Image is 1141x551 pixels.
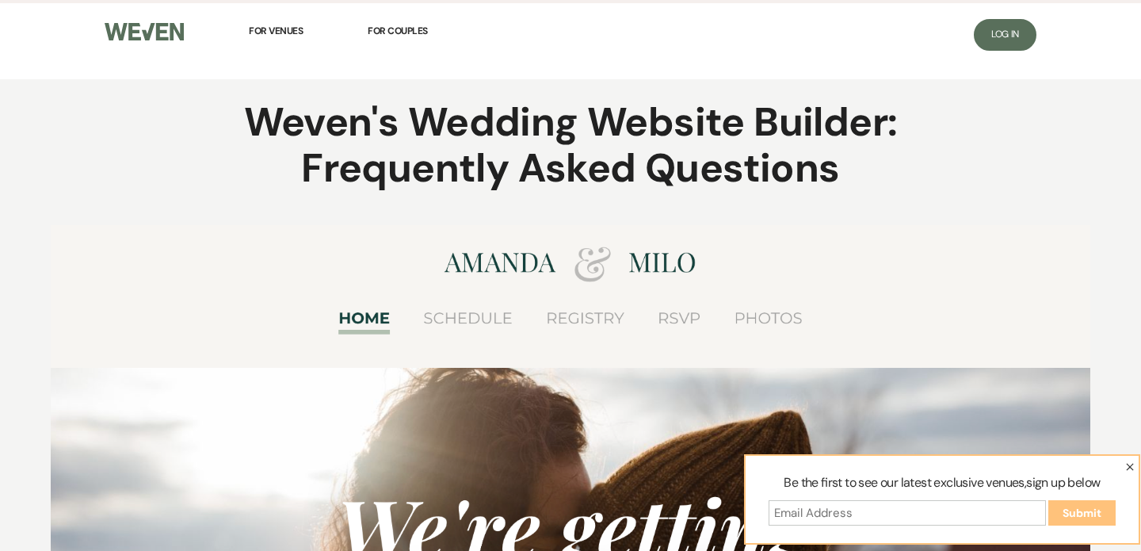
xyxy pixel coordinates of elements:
input: Submit [1048,500,1116,526]
span: For Couples [368,25,428,37]
label: Be the first to see our latest exclusive venues, [755,473,1129,500]
span: For Venues [249,25,303,37]
h1: Weven's Wedding Website Builder: Frequently Asked Questions [199,100,942,191]
span: sign up below [1026,474,1100,491]
span: Log In [991,28,1019,40]
a: For Venues [249,13,303,48]
a: For Couples [368,13,428,48]
input: Email Address [769,500,1046,526]
a: Log In [974,19,1036,51]
img: Weven Logo [105,23,184,41]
